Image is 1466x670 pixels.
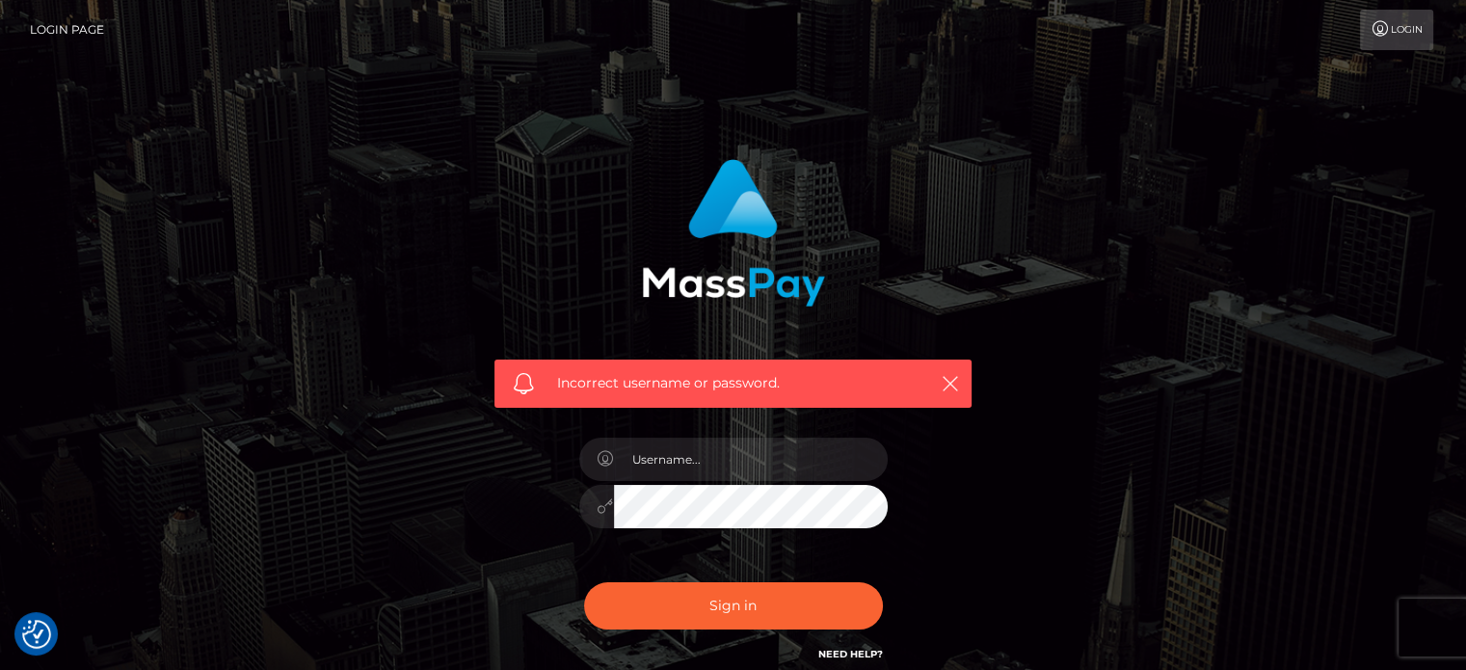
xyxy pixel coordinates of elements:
[642,159,825,307] img: MassPay Login
[557,373,909,393] span: Incorrect username or password.
[30,10,104,50] a: Login Page
[614,438,888,481] input: Username...
[22,620,51,649] button: Consent Preferences
[818,648,883,660] a: Need Help?
[1360,10,1433,50] a: Login
[22,620,51,649] img: Revisit consent button
[584,582,883,630] button: Sign in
